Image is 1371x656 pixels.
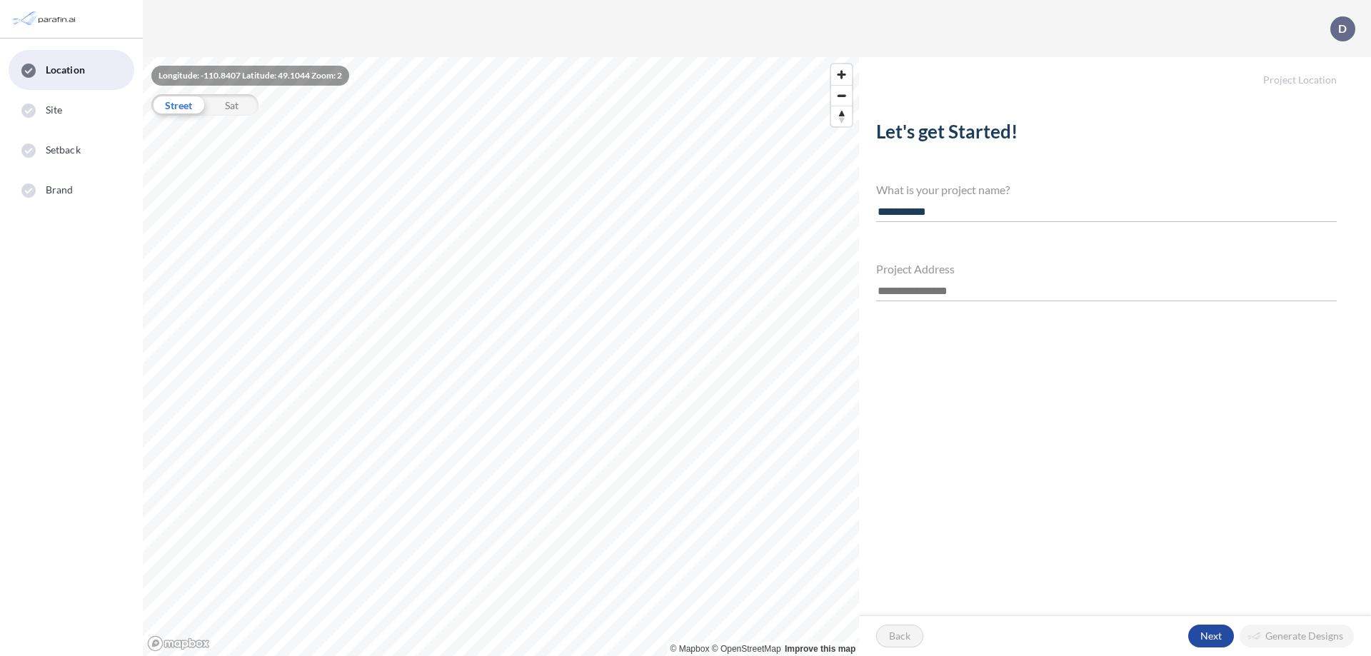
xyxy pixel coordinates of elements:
[46,143,81,157] span: Setback
[785,644,855,654] a: Improve this map
[46,103,62,117] span: Site
[1200,629,1222,643] p: Next
[143,57,859,656] canvas: Map
[831,106,852,126] button: Reset bearing to north
[876,121,1337,148] h2: Let's get Started!
[1338,22,1347,35] p: D
[46,63,85,77] span: Location
[876,183,1337,196] h4: What is your project name?
[876,262,1337,276] h4: Project Address
[151,94,205,116] div: Street
[205,94,258,116] div: Sat
[671,644,710,654] a: Mapbox
[831,85,852,106] button: Zoom out
[151,66,349,86] div: Longitude: -110.8407 Latitude: 49.1044 Zoom: 2
[859,57,1371,86] h5: Project Location
[11,6,80,32] img: Parafin
[712,644,781,654] a: OpenStreetMap
[831,86,852,106] span: Zoom out
[831,64,852,85] button: Zoom in
[46,183,74,197] span: Brand
[1188,625,1234,647] button: Next
[147,635,210,652] a: Mapbox homepage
